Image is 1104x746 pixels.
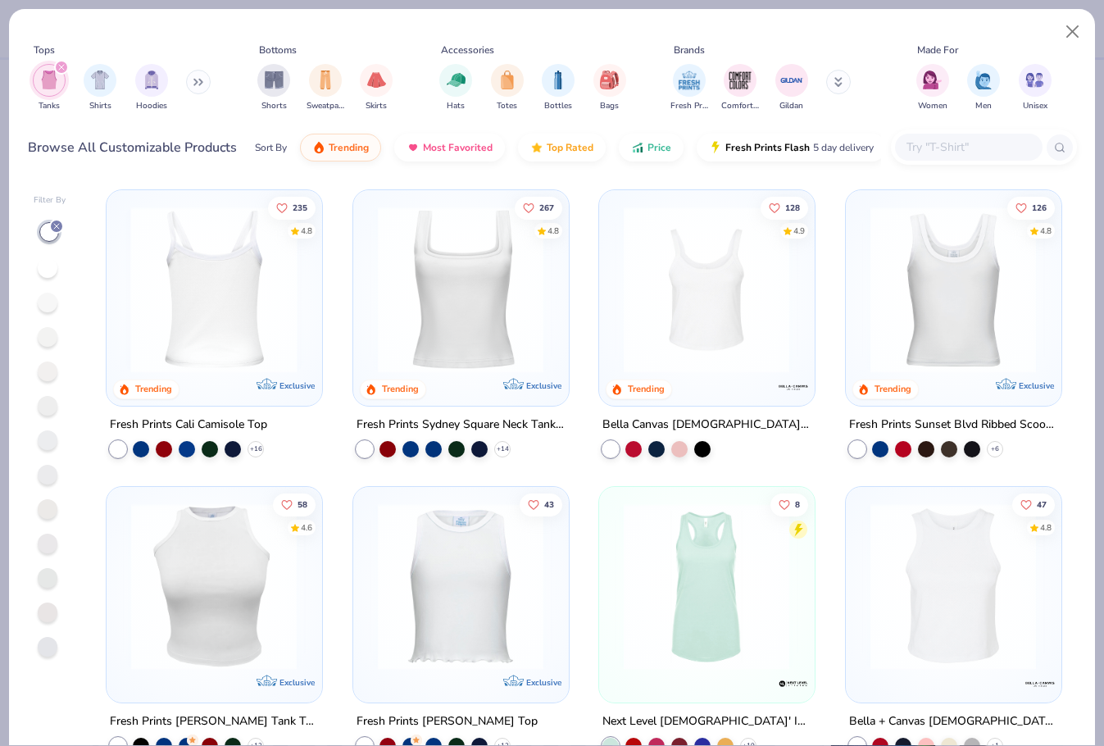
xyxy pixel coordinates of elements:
button: filter button [916,64,949,112]
img: flash.gif [709,141,722,154]
span: + 14 [496,444,508,453]
div: filter for Hoodies [135,64,168,112]
button: Like [770,493,808,516]
div: Fresh Prints [PERSON_NAME] Tank Top [110,711,319,731]
img: Totes Image [498,71,516,89]
div: filter for Sweatpants [307,64,344,112]
button: filter button [775,64,808,112]
span: Exclusive [525,380,561,390]
button: filter button [84,64,116,112]
span: 8 [795,500,800,508]
img: 6e549c24-a361-4ba3-9ddb-6e0727abf8f5 [123,207,305,373]
button: filter button [33,64,66,112]
span: Gildan [779,100,803,112]
img: Bottles Image [549,71,567,89]
div: filter for Skirts [360,64,393,112]
span: Sweatpants [307,100,344,112]
img: trending.gif [312,141,325,154]
img: Bags Image [600,71,618,89]
button: Like [268,196,316,219]
img: 77944df5-e76b-4334-8282-15ad299dbe6a [370,503,552,669]
span: 43 [544,500,554,508]
span: Bags [600,100,619,112]
span: 128 [785,203,800,212]
div: Accessories [441,43,494,57]
span: 267 [539,203,554,212]
img: Sweatpants Image [316,71,334,89]
div: filter for Gildan [775,64,808,112]
div: Filter By [34,194,66,207]
div: Bella Canvas [DEMOGRAPHIC_DATA]' Micro Ribbed Scoop Tank [602,414,811,434]
div: Fresh Prints [PERSON_NAME] Top [357,711,538,731]
span: 126 [1032,203,1047,212]
img: 20f92389-67fb-464f-b82a-18d02be585a0 [616,207,797,373]
span: + 16 [250,444,262,453]
div: Fresh Prints Sunset Blvd Ribbed Scoop Tank Top [849,414,1058,434]
div: 4.9 [793,225,805,237]
div: filter for Shirts [84,64,116,112]
span: Hoodies [136,100,167,112]
span: Unisex [1023,100,1047,112]
div: 4.8 [301,225,312,237]
span: 5 day delivery [813,139,874,157]
span: Price [647,141,671,154]
span: Shorts [261,100,287,112]
img: 2f17400f-c171-45a2-8267-e6dc96c8cdf0 [862,503,1044,669]
div: filter for Women [916,64,949,112]
button: filter button [257,64,290,112]
button: Like [1007,196,1055,219]
div: Made For [917,43,958,57]
img: Gildan Image [779,68,804,93]
img: 94a2aa95-cd2b-4983-969b-ecd512716e9a [370,207,552,373]
div: Bottoms [259,43,297,57]
div: Tops [34,43,55,57]
button: filter button [670,64,708,112]
button: filter button [439,64,472,112]
span: 47 [1037,500,1047,508]
button: filter button [360,64,393,112]
img: Unisex Image [1025,71,1044,89]
span: Fresh Prints Flash [725,141,810,154]
button: filter button [721,64,759,112]
button: filter button [1019,64,1052,112]
span: Bottles [544,100,572,112]
div: filter for Men [967,64,1000,112]
div: filter for Tanks [33,64,66,112]
span: Exclusive [525,676,561,687]
img: Bella + Canvas logo [1023,666,1056,699]
button: Top Rated [518,134,606,161]
div: filter for Bottles [542,64,575,112]
div: Bella + Canvas [DEMOGRAPHIC_DATA]' Micro Ribbed Racerback Tank [849,711,1058,731]
img: Shirts Image [91,71,110,89]
span: Trending [329,141,369,154]
img: Fresh Prints Image [677,68,702,93]
img: Skirts Image [367,71,386,89]
div: Next Level [DEMOGRAPHIC_DATA]' Ideal Racerback Tank [602,711,811,731]
div: filter for Unisex [1019,64,1052,112]
img: most_fav.gif [407,141,420,154]
span: Women [918,100,947,112]
button: Price [619,134,684,161]
button: Most Favorited [394,134,505,161]
div: Fresh Prints Cali Camisole Top [110,414,267,434]
button: Like [273,493,316,516]
div: filter for Fresh Prints [670,64,708,112]
input: Try "T-Shirt" [905,138,1031,157]
img: 7934d63c-284b-4ad7-b7a9-31741979350a [616,503,797,669]
span: Exclusive [1018,380,1053,390]
img: Next Level Apparel logo [777,666,810,699]
span: Hats [447,100,465,112]
div: 4.8 [1040,521,1052,534]
img: Men Image [975,71,993,89]
button: filter button [593,64,626,112]
div: filter for Totes [491,64,524,112]
span: 235 [293,203,307,212]
span: Shirts [89,100,111,112]
img: 57f7ffc1-d56b-47ad-9ae6-205cac8a4ec2 [552,503,734,669]
button: Close [1057,16,1088,48]
div: filter for Shorts [257,64,290,112]
div: filter for Bags [593,64,626,112]
img: TopRated.gif [530,141,543,154]
img: Shorts Image [265,71,284,89]
button: filter button [307,64,344,112]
